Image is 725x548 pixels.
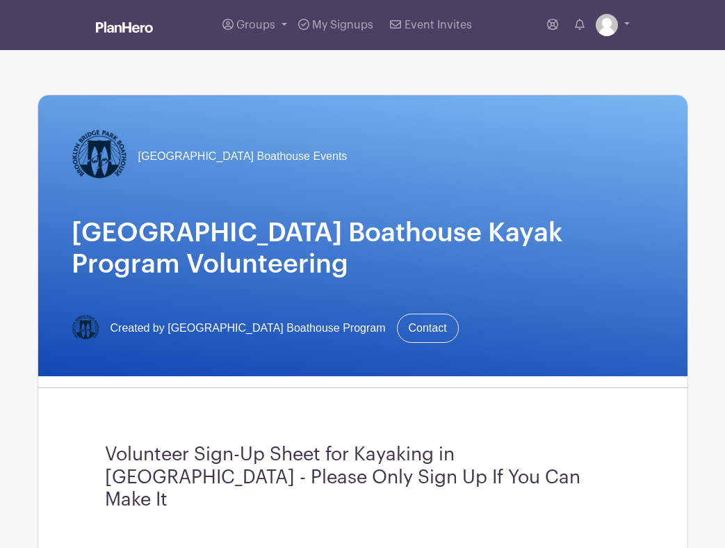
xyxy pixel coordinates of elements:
img: logo_white-6c42ec7e38ccf1d336a20a19083b03d10ae64f83f12c07503d8b9e83406b4c7d.svg [96,22,153,33]
span: Event Invites [405,19,472,31]
a: Contact [397,314,459,343]
img: Logo-Title.png [72,314,99,342]
img: default-ce2991bfa6775e67f084385cd625a349d9dcbb7a52a09fb2fda1e96e2d18dcdb.png [596,14,618,36]
h1: [GEOGRAPHIC_DATA] Boathouse Kayak Program Volunteering [72,218,654,280]
span: [GEOGRAPHIC_DATA] Boathouse Events [138,148,348,165]
span: My Signups [312,19,373,31]
span: Created by [GEOGRAPHIC_DATA] Boathouse Program [111,320,386,337]
img: Logo-Title.png [72,129,127,184]
span: Groups [236,19,275,31]
h3: Volunteer Sign-Up Sheet for Kayaking in [GEOGRAPHIC_DATA] - Please Only Sign Up If You Can Make It [105,444,621,511]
